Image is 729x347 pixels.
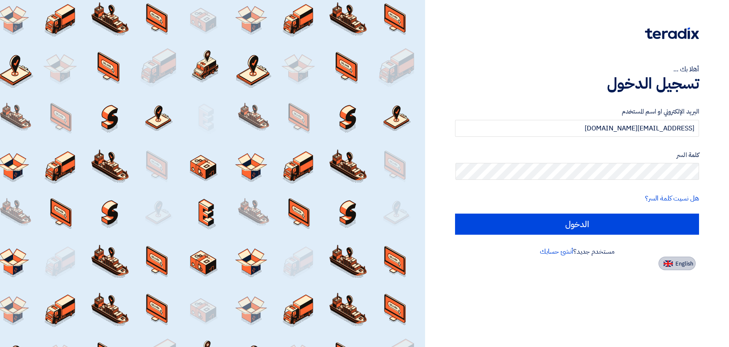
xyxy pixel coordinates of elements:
input: أدخل بريد العمل الإلكتروني او اسم المستخدم الخاص بك ... [455,120,699,137]
a: هل نسيت كلمة السر؟ [645,193,699,203]
button: English [659,257,696,270]
div: أهلا بك ... [455,64,699,74]
input: الدخول [455,214,699,235]
div: مستخدم جديد؟ [455,247,699,257]
span: English [675,261,693,267]
label: البريد الإلكتروني او اسم المستخدم [455,107,699,117]
h1: تسجيل الدخول [455,74,699,93]
a: أنشئ حسابك [540,247,573,257]
img: en-US.png [664,260,673,267]
label: كلمة السر [455,150,699,160]
img: Teradix logo [645,27,699,39]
